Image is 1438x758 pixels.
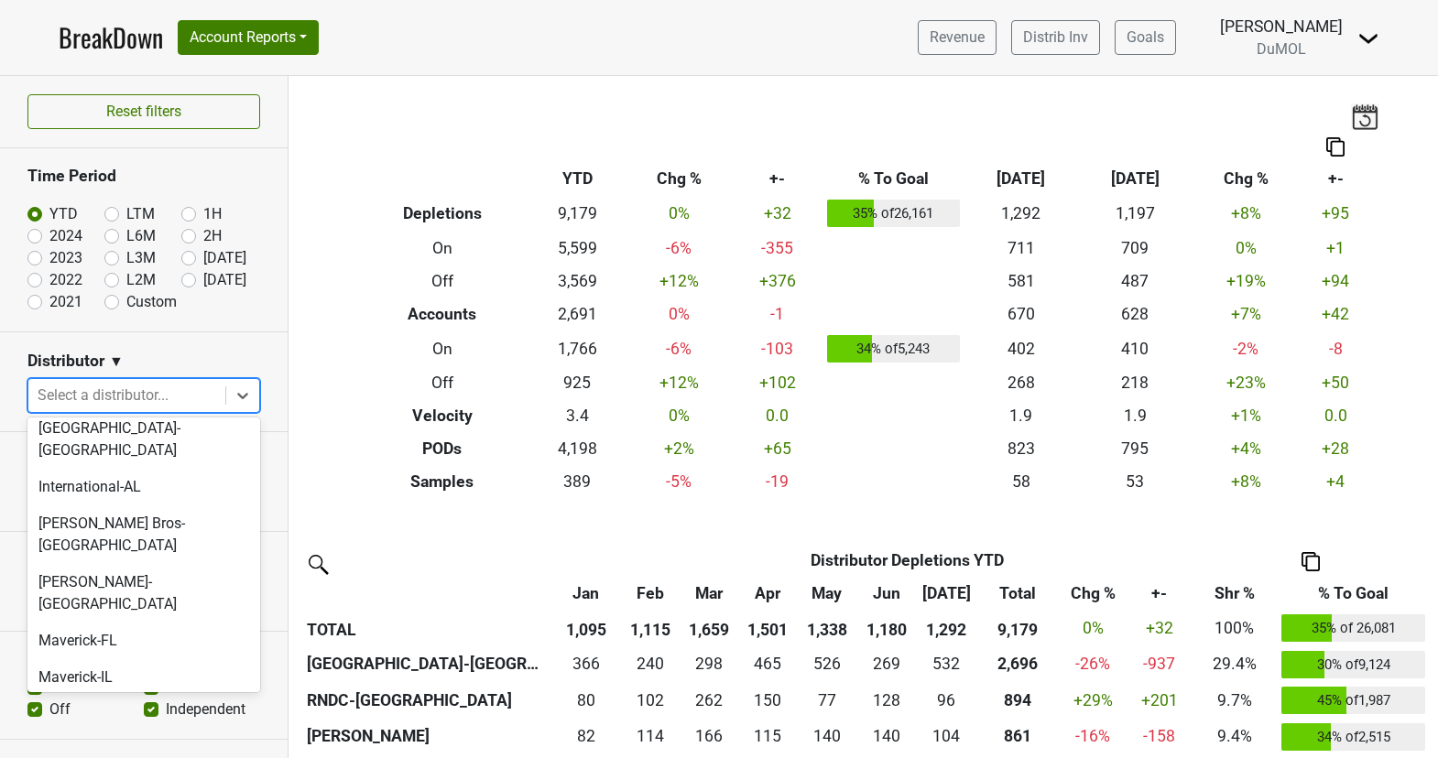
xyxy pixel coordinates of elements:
[1193,367,1300,400] td: +23 %
[796,646,859,683] td: 525.665
[1078,432,1193,465] td: 795
[964,400,1078,433] td: 1.9
[529,298,626,330] td: 2,691
[1115,20,1176,55] a: Goals
[863,724,910,748] div: 140
[302,577,550,610] th: &nbsp;: activate to sort column ascending
[964,367,1078,400] td: 268
[863,652,910,676] div: 269
[626,298,733,330] td: 0 %
[920,724,973,748] div: 104
[744,724,791,748] div: 115
[796,719,859,755] td: 140.333
[1300,232,1372,265] td: +1
[1146,619,1173,637] span: +32
[1278,577,1431,610] th: % To Goal: activate to sort column ascending
[529,196,626,233] td: 9,179
[166,698,245,720] label: Independent
[1300,265,1372,298] td: +94
[49,247,82,269] label: 2023
[679,610,738,646] th: 1,659
[27,505,260,564] div: [PERSON_NAME] Bros-[GEOGRAPHIC_DATA]
[1300,367,1372,400] td: +50
[27,623,260,659] div: Maverick-FL
[1078,196,1193,233] td: 1,197
[302,682,550,719] th: RNDC-[GEOGRAPHIC_DATA]
[1193,330,1300,367] td: -2 %
[915,682,977,719] td: 95.833
[626,232,733,265] td: -6 %
[733,265,823,298] td: +376
[858,577,915,610] th: Jun: activate to sort column ascending
[739,719,796,755] td: 114.666
[822,163,964,196] th: % To Goal
[622,646,679,683] td: 240.1
[863,688,910,712] div: 128
[1300,298,1372,330] td: +42
[920,652,973,676] div: 532
[1078,265,1193,298] td: 487
[529,432,626,465] td: 4,198
[1127,577,1192,610] th: +-: activate to sort column ascending
[1300,330,1372,367] td: -8
[915,577,977,610] th: Jul: activate to sort column ascending
[733,432,823,465] td: +65
[355,400,529,433] th: Velocity
[302,610,550,646] th: TOTAL
[626,330,733,367] td: -6 %
[858,610,915,646] th: 1,180
[858,682,915,719] td: 127.504
[626,724,674,748] div: 114
[126,269,156,291] label: L2M
[626,196,733,233] td: 0 %
[49,225,82,247] label: 2024
[355,465,529,498] th: Samples
[964,232,1078,265] td: 711
[683,724,735,748] div: 166
[355,232,529,265] th: On
[355,330,529,367] th: On
[1131,724,1187,748] div: -158
[626,265,733,298] td: +12 %
[1351,103,1378,129] img: last_updated_date
[529,330,626,367] td: 1,766
[126,247,156,269] label: L3M
[203,225,222,247] label: 2H
[915,610,977,646] th: 1,292
[733,163,823,196] th: +-
[355,367,529,400] th: Off
[49,203,78,225] label: YTD
[622,610,679,646] th: 1,115
[355,196,529,233] th: Depletions
[1078,298,1193,330] td: 628
[554,688,618,712] div: 80
[1300,465,1372,498] td: +4
[529,232,626,265] td: 5,599
[554,724,618,748] div: 82
[733,330,823,367] td: -103
[529,367,626,400] td: 925
[529,265,626,298] td: 3,569
[1193,465,1300,498] td: +8 %
[626,432,733,465] td: +2 %
[1193,163,1300,196] th: Chg %
[1078,367,1193,400] td: 218
[529,163,626,196] th: YTD
[550,610,622,646] th: 1,095
[744,652,791,676] div: 465
[550,577,622,610] th: Jan: activate to sort column ascending
[554,652,618,676] div: 366
[355,265,529,298] th: Off
[683,652,735,676] div: 298
[27,352,104,371] h3: Distributor
[550,646,622,683] td: 365.7
[1300,163,1372,196] th: +-
[49,269,82,291] label: 2022
[739,577,796,610] th: Apr: activate to sort column ascending
[733,367,823,400] td: +102
[27,469,260,505] div: International-AL
[679,646,738,683] td: 297.8
[203,269,246,291] label: [DATE]
[626,465,733,498] td: -5 %
[964,432,1078,465] td: 823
